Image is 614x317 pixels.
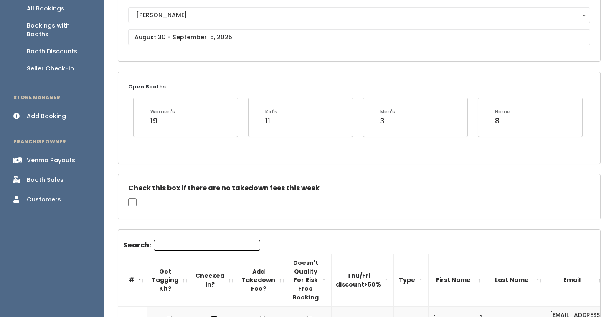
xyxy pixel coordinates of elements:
th: Last Name: activate to sort column ascending [487,254,545,306]
div: Add Booking [27,112,66,121]
div: Booth Sales [27,176,63,184]
th: #: activate to sort column descending [118,254,147,306]
div: Kid's [265,108,277,116]
div: [PERSON_NAME] [136,10,582,20]
div: Venmo Payouts [27,156,75,165]
th: Thu/Fri discount&gt;50%: activate to sort column ascending [332,254,394,306]
th: Got Tagging Kit?: activate to sort column ascending [147,254,191,306]
input: Search: [154,240,260,251]
div: 3 [380,116,395,126]
th: Add Takedown Fee?: activate to sort column ascending [237,254,288,306]
div: Home [495,108,510,116]
input: August 30 - September 5, 2025 [128,29,590,45]
label: Search: [123,240,260,251]
div: Men's [380,108,395,116]
th: Doesn't Quality For Risk Free Booking : activate to sort column ascending [288,254,332,306]
div: Customers [27,195,61,204]
th: First Name: activate to sort column ascending [429,254,487,306]
th: Checked in?: activate to sort column ascending [191,254,237,306]
div: All Bookings [27,4,64,13]
div: Seller Check-in [27,64,74,73]
div: Women's [150,108,175,116]
div: Bookings with Booths [27,21,91,39]
div: Booth Discounts [27,47,77,56]
h5: Check this box if there are no takedown fees this week [128,184,590,192]
div: 19 [150,116,175,126]
th: Type: activate to sort column ascending [394,254,429,306]
th: Email: activate to sort column ascending [545,254,607,306]
small: Open Booths [128,83,166,90]
button: [PERSON_NAME] [128,7,590,23]
div: 8 [495,116,510,126]
div: 11 [265,116,277,126]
